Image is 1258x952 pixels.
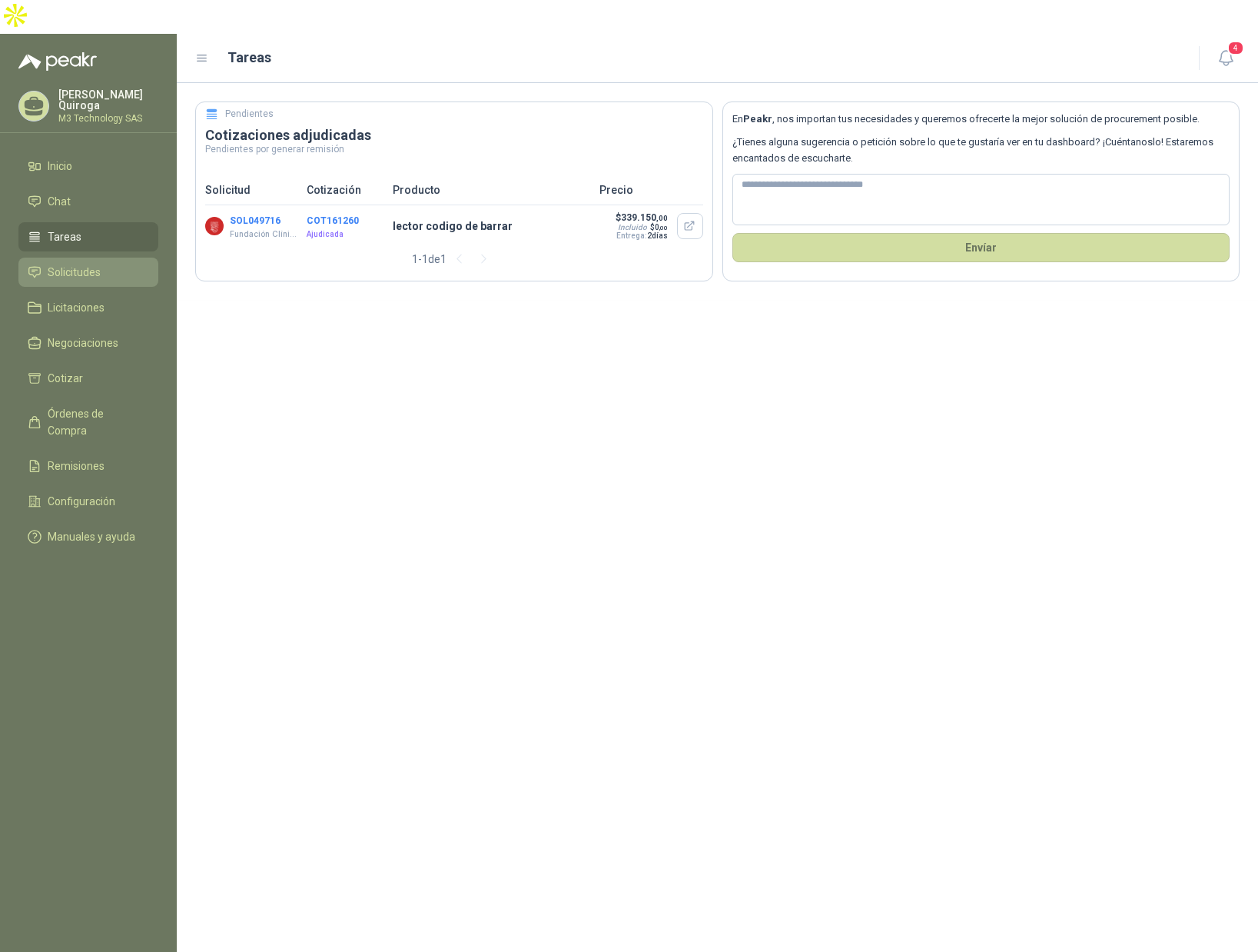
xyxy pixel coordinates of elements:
p: Ajudicada [307,228,383,241]
p: [PERSON_NAME] Quiroga [58,89,158,111]
span: $ [650,223,668,231]
a: Tareas [18,222,158,251]
span: 0 [655,223,668,231]
p: Precio [599,181,703,198]
button: COT161260 [307,215,359,226]
a: Negociaciones [18,328,158,358]
p: M3 Technology SAS [58,114,158,123]
p: Entrega: [615,231,668,240]
a: Solicitudes [18,258,158,287]
div: 1 - 1 de 1 [412,247,496,271]
p: Producto [393,181,590,198]
span: ,00 [656,214,668,222]
span: 339.150 [621,212,668,223]
p: Solicitud [205,181,297,198]
span: Licitaciones [48,299,105,316]
button: 4 [1212,45,1240,72]
span: Remisiones [48,458,105,474]
a: Órdenes de Compra [18,399,158,445]
img: Logo peakr [18,52,97,71]
span: ,00 [659,225,668,231]
h5: Pendientes [225,107,274,121]
a: Licitaciones [18,293,158,322]
b: Peakr [743,113,772,125]
button: SOL049716 [230,215,280,226]
a: Remisiones [18,451,158,481]
span: Manuales y ayuda [48,528,135,545]
span: Órdenes de Compra [48,405,144,439]
p: $ [615,212,668,223]
img: Company Logo [205,217,224,235]
p: ¿Tienes alguna sugerencia o petición sobre lo que te gustaría ver en tu dashboard? ¡Cuéntanoslo! ... [732,135,1230,166]
span: Cotizar [48,370,83,387]
div: Incluido [618,223,647,231]
span: 2 días [647,231,668,240]
p: Fundación Clínica Shaio [230,228,300,241]
h1: Tareas [227,47,271,68]
a: Cotizar [18,364,158,393]
span: Inicio [48,158,72,175]
span: Chat [48,193,71,210]
span: Solicitudes [48,264,101,281]
p: Pendientes por generar remisión [205,145,703,154]
span: Configuración [48,493,115,510]
a: Inicio [18,151,158,181]
button: Envíar [732,233,1230,262]
span: Negociaciones [48,335,118,351]
h3: Cotizaciones adjudicadas [205,126,703,145]
a: Chat [18,187,158,216]
p: lector codigo de barrar [393,218,590,235]
span: 4 [1227,41,1244,55]
p: En , nos importan tus necesidades y queremos ofrecerte la mejor solución de procurement posible. [732,112,1230,127]
p: Cotización [307,181,383,198]
span: Tareas [48,228,81,245]
a: Configuración [18,487,158,516]
a: Manuales y ayuda [18,522,158,551]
